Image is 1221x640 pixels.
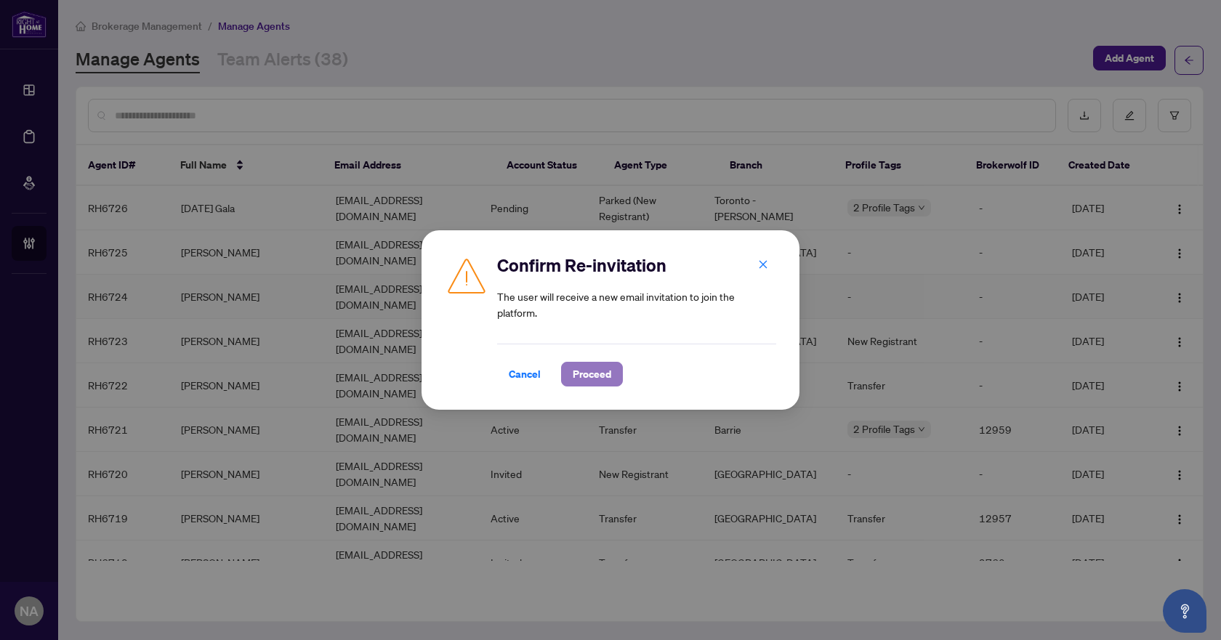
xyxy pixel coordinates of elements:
[445,254,488,297] img: Caution Icon
[573,362,611,386] span: Proceed
[758,259,768,270] span: close
[509,362,541,386] span: Cancel
[561,362,623,386] button: Proceed
[497,362,552,386] button: Cancel
[497,288,776,320] article: The user will receive a new email invitation to join the platform.
[497,254,776,277] h2: Confirm Re-invitation
[1163,589,1206,633] button: Open asap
